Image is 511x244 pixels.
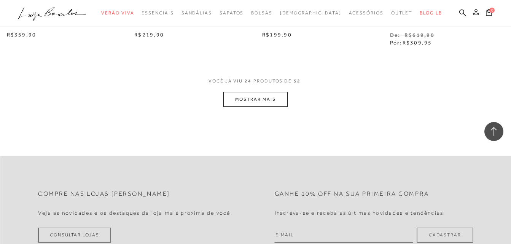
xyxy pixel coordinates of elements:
span: R$219,90 [134,32,164,38]
a: categoryNavScreenReaderText [220,6,244,20]
span: VOCê JÁ VIU [209,78,243,84]
button: 0 [484,8,494,19]
a: categoryNavScreenReaderText [391,6,412,20]
button: MOSTRAR MAIS [223,92,287,107]
span: Bolsas [251,10,272,16]
span: 0 [489,8,495,13]
a: categoryNavScreenReaderText [142,6,174,20]
span: Sapatos [220,10,244,16]
span: Outlet [391,10,412,16]
a: Consultar Lojas [38,228,111,242]
small: De: [390,32,401,38]
a: noSubCategoriesText [280,6,341,20]
small: R$619,90 [404,32,435,38]
span: 24 [245,78,252,92]
button: Cadastrar [417,228,473,242]
span: [DEMOGRAPHIC_DATA] [280,10,341,16]
span: BLOG LB [420,10,442,16]
span: PRODUTOS DE [253,78,292,84]
span: R$359,90 [7,32,37,38]
span: Acessórios [349,10,384,16]
span: Por: [390,40,432,46]
a: BLOG LB [420,6,442,20]
span: R$309,95 [403,40,432,46]
h2: Compre nas lojas [PERSON_NAME] [38,190,170,198]
input: E-mail [275,228,413,242]
span: Sandálias [181,10,212,16]
span: R$199,90 [262,32,292,38]
a: categoryNavScreenReaderText [251,6,272,20]
a: categoryNavScreenReaderText [101,6,134,20]
h4: Veja as novidades e os destaques da loja mais próxima de você. [38,210,232,216]
h2: Ganhe 10% off na sua primeira compra [275,190,429,198]
span: Essenciais [142,10,174,16]
a: categoryNavScreenReaderText [349,6,384,20]
span: 52 [294,78,301,92]
h4: Inscreva-se e receba as últimas novidades e tendências. [275,210,446,216]
a: categoryNavScreenReaderText [181,6,212,20]
span: Verão Viva [101,10,134,16]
